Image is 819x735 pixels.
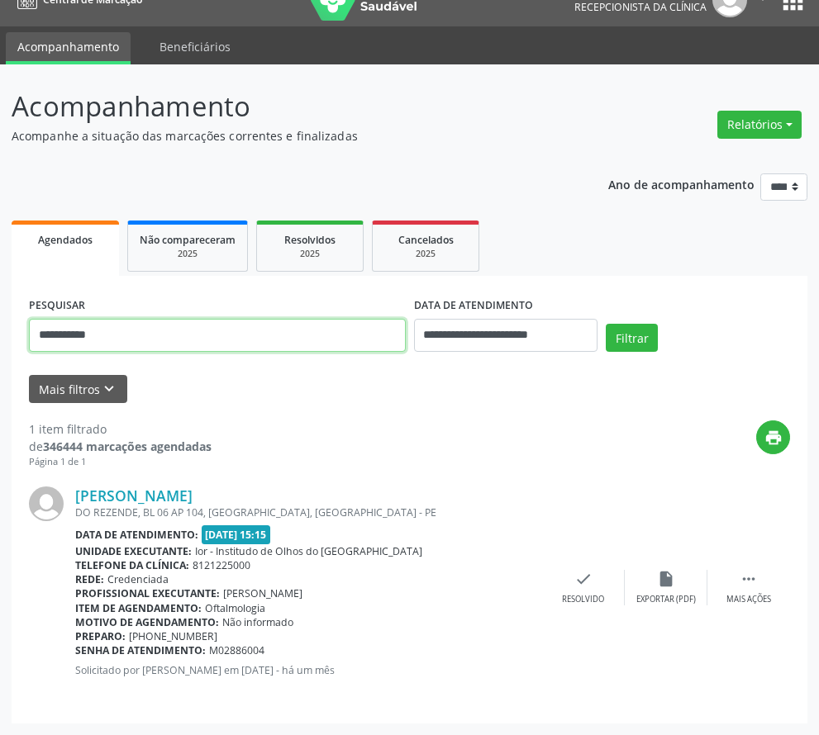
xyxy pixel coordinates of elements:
span: Credenciada [107,572,169,586]
span: Oftalmologia [205,601,265,615]
a: Beneficiários [148,32,242,61]
div: 2025 [140,248,236,260]
span: Não informado [222,615,293,629]
div: 2025 [269,248,351,260]
i: keyboard_arrow_down [100,380,118,398]
button: Relatórios [717,111,802,139]
i: insert_drive_file [657,570,675,588]
div: Página 1 de 1 [29,455,212,469]
i:  [740,570,758,588]
b: Motivo de agendamento: [75,615,219,629]
span: Resolvidos [284,233,336,247]
img: img [29,486,64,521]
b: Rede: [75,572,104,586]
a: [PERSON_NAME] [75,486,193,505]
b: Profissional executante: [75,586,220,600]
strong: 346444 marcações agendadas [43,439,212,454]
p: Acompanhe a situação das marcações correntes e finalizadas [12,127,569,145]
span: Não compareceram [140,233,236,247]
div: DO REZENDE, BL 06 AP 104, [GEOGRAPHIC_DATA], [GEOGRAPHIC_DATA] - PE [75,505,542,519]
div: de [29,438,212,455]
b: Telefone da clínica: [75,558,189,572]
button: Mais filtroskeyboard_arrow_down [29,375,127,404]
div: Mais ações [726,594,771,605]
span: [PHONE_NUMBER] [129,629,217,643]
i: print [764,429,783,447]
b: Preparo: [75,629,126,643]
button: Filtrar [606,324,658,352]
p: Acompanhamento [12,86,569,127]
div: Exportar (PDF) [636,594,696,605]
span: M02886004 [209,643,264,657]
b: Item de agendamento: [75,601,202,615]
span: [DATE] 15:15 [202,525,271,544]
p: Ano de acompanhamento [608,173,755,194]
div: Resolvido [562,594,604,605]
div: 2025 [384,248,467,260]
b: Data de atendimento: [75,528,198,542]
p: Solicitado por [PERSON_NAME] em [DATE] - há um mês [75,663,542,677]
label: DATA DE ATENDIMENTO [414,293,533,319]
span: [PERSON_NAME] [223,586,302,600]
a: Acompanhamento [6,32,131,64]
label: PESQUISAR [29,293,85,319]
b: Senha de atendimento: [75,643,206,657]
i: check [574,570,593,588]
span: Agendados [38,233,93,247]
span: 8121225000 [193,558,250,572]
b: Unidade executante: [75,544,192,558]
span: Cancelados [398,233,454,247]
div: 1 item filtrado [29,420,212,438]
span: Ior - Institudo de Olhos do [GEOGRAPHIC_DATA] [195,544,422,558]
button: print [756,420,790,454]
